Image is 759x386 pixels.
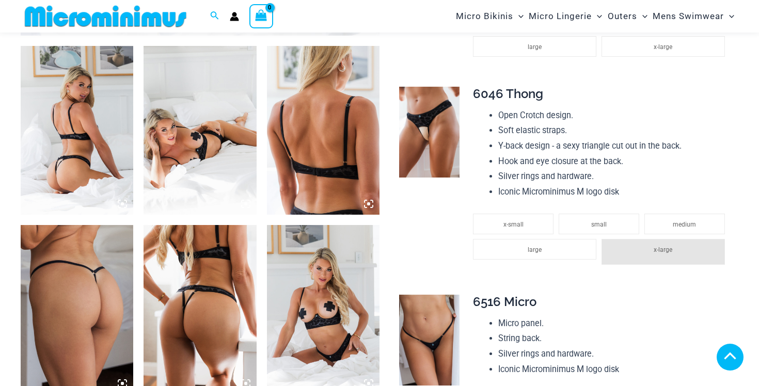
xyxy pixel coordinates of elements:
[528,43,542,51] span: large
[399,87,460,178] img: Nights Fall Silver Leopard 6046 Thong
[498,138,730,154] li: Y-back design - a sexy triangle cut out in the back.
[498,123,730,138] li: Soft elastic straps.
[473,86,543,101] span: 6046 Thong
[673,221,696,228] span: medium
[724,3,734,29] span: Menu Toggle
[529,3,592,29] span: Micro Lingerie
[21,46,133,215] img: Nights Fall Silver Leopard 1036 Bra 6046 Thong
[498,108,730,123] li: Open Crotch design.
[654,246,672,253] span: x-large
[498,346,730,362] li: Silver rings and hardware.
[230,12,239,21] a: Account icon link
[526,3,605,29] a: Micro LingerieMenu ToggleMenu Toggle
[453,3,526,29] a: Micro BikinisMenu ToggleMenu Toggle
[452,2,738,31] nav: Site Navigation
[498,154,730,169] li: Hook and eye closure at the back.
[528,246,542,253] span: large
[144,46,256,215] img: Nights Fall Silver Leopard 1036 Bra 6046 Thong
[210,10,219,23] a: Search icon link
[498,331,730,346] li: String back.
[267,46,379,215] img: Nights Fall Silver Leopard 1036 Bra
[605,3,650,29] a: OutersMenu ToggleMenu Toggle
[473,294,536,309] span: 6516 Micro
[513,3,524,29] span: Menu Toggle
[602,239,725,265] li: x-large
[498,362,730,377] li: Iconic Microminimus M logo disk
[650,3,737,29] a: Mens SwimwearMenu ToggleMenu Toggle
[644,214,725,234] li: medium
[654,43,672,51] span: x-large
[637,3,647,29] span: Menu Toggle
[473,239,596,260] li: large
[249,4,273,28] a: View Shopping Cart, empty
[653,3,724,29] span: Mens Swimwear
[456,3,513,29] span: Micro Bikinis
[498,316,730,331] li: Micro panel.
[592,3,602,29] span: Menu Toggle
[591,221,607,228] span: small
[608,3,637,29] span: Outers
[559,214,639,234] li: small
[498,184,730,200] li: Iconic Microminimus M logo disk
[503,221,524,228] span: x-small
[473,214,554,234] li: x-small
[473,36,596,57] li: large
[399,295,460,385] img: Nights Fall Silver Leopard 6516 Micro
[498,169,730,184] li: Silver rings and hardware.
[21,5,191,28] img: MM SHOP LOGO FLAT
[602,36,725,57] li: x-large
